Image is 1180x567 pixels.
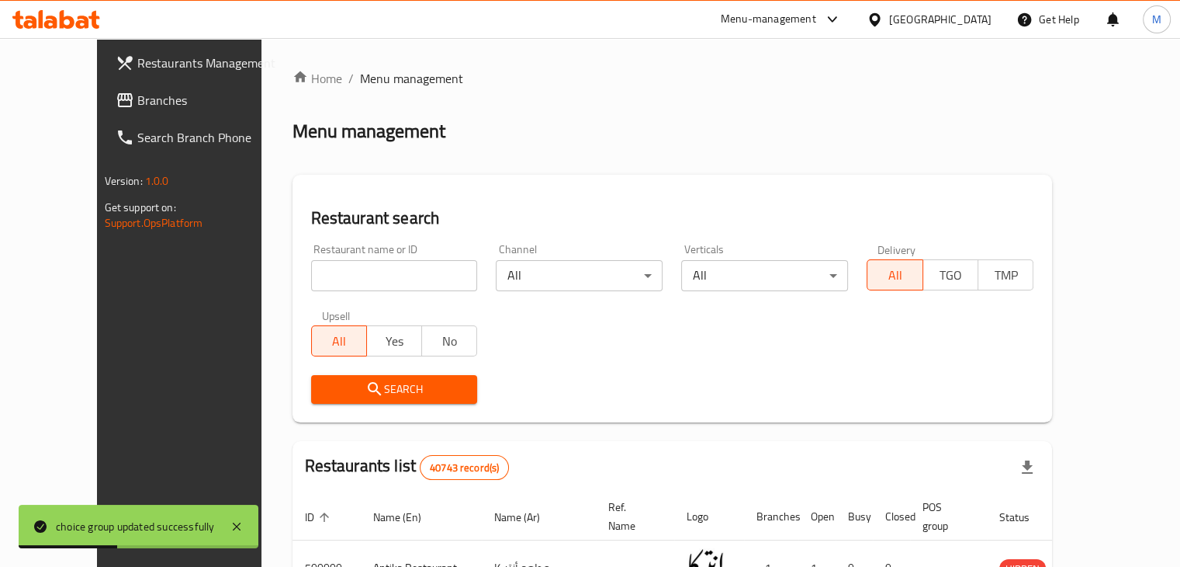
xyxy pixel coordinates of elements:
[836,493,873,541] th: Busy
[681,260,848,291] div: All
[877,244,916,255] label: Delivery
[373,330,416,353] span: Yes
[103,44,294,82] a: Restaurants Management
[305,508,334,527] span: ID
[420,461,508,475] span: 40743 record(s)
[420,455,509,480] div: Total records count
[1152,11,1161,28] span: M
[674,493,744,541] th: Logo
[103,82,294,119] a: Branches
[874,264,916,287] span: All
[324,380,465,399] span: Search
[105,213,203,233] a: Support.OpsPlatform
[311,260,478,291] input: Search for restaurant name or ID..
[311,375,478,404] button: Search
[889,11,991,28] div: [GEOGRAPHIC_DATA]
[428,330,471,353] span: No
[373,508,441,527] span: Name (En)
[873,493,910,541] th: Closed
[145,171,169,191] span: 1.0.0
[1009,449,1046,486] div: Export file
[366,325,422,357] button: Yes
[496,260,663,291] div: All
[978,259,1033,290] button: TMP
[798,493,836,541] th: Open
[292,119,445,144] h2: Menu management
[105,197,176,217] span: Get support on:
[56,518,215,535] div: choice group updated successfully
[292,69,1053,88] nav: breadcrumb
[305,454,510,480] h2: Restaurants list
[922,259,978,290] button: TGO
[318,330,361,353] span: All
[322,310,351,321] label: Upsell
[922,498,968,535] span: POS group
[137,54,282,72] span: Restaurants Management
[103,119,294,156] a: Search Branch Phone
[929,264,972,287] span: TGO
[292,69,342,88] a: Home
[348,69,354,88] li: /
[867,259,922,290] button: All
[999,508,1050,527] span: Status
[137,128,282,147] span: Search Branch Phone
[311,325,367,357] button: All
[360,69,463,88] span: Menu management
[984,264,1027,287] span: TMP
[744,493,798,541] th: Branches
[721,10,816,29] div: Menu-management
[137,91,282,110] span: Branches
[421,325,477,357] button: No
[311,207,1034,230] h2: Restaurant search
[105,171,143,191] span: Version:
[494,508,560,527] span: Name (Ar)
[608,498,656,535] span: Ref. Name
